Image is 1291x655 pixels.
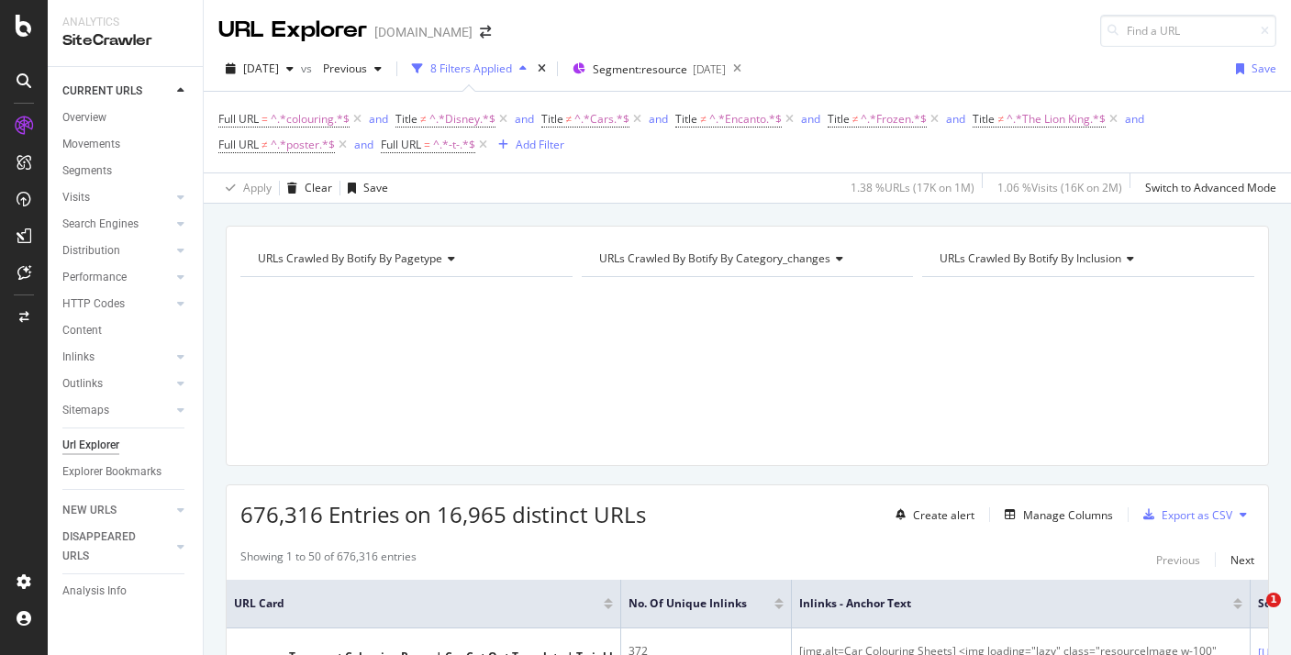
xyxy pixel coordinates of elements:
[340,173,388,203] button: Save
[1138,173,1276,203] button: Switch to Advanced Mode
[1125,111,1144,127] div: and
[1229,54,1276,83] button: Save
[62,401,109,420] div: Sitemaps
[430,61,512,76] div: 8 Filters Applied
[240,549,417,571] div: Showing 1 to 50 of 676,316 entries
[534,60,550,78] div: times
[997,180,1122,195] div: 1.06 % Visits ( 16K on 2M )
[565,54,726,83] button: Segment:resource[DATE]
[997,111,1004,127] span: ≠
[62,188,90,207] div: Visits
[62,321,190,340] a: Content
[700,111,707,127] span: ≠
[1230,549,1254,571] button: Next
[62,436,119,455] div: Url Explorer
[262,137,268,152] span: ≠
[1007,106,1106,132] span: ^.*The Lion King.*$
[62,215,172,234] a: Search Engines
[852,111,859,127] span: ≠
[62,436,190,455] a: Url Explorer
[62,348,95,367] div: Inlinks
[62,582,190,601] a: Analysis Info
[62,294,125,314] div: HTTP Codes
[936,244,1238,273] h4: URLs Crawled By Botify By inclusion
[1100,15,1276,47] input: Find a URL
[62,462,161,482] div: Explorer Bookmarks
[801,110,820,128] button: and
[62,527,155,566] div: DISAPPEARED URLS
[541,111,563,127] span: Title
[940,250,1121,266] span: URLs Crawled By Botify By inclusion
[515,110,534,128] button: and
[1023,507,1113,523] div: Manage Columns
[1266,593,1281,607] span: 1
[1162,507,1232,523] div: Export as CSV
[595,244,897,273] h4: URLs Crawled By Botify By category_changes
[1230,552,1254,568] div: Next
[709,106,782,132] span: ^.*Encanto.*$
[599,250,830,266] span: URLs Crawled By Botify By category_changes
[516,137,564,152] div: Add Filter
[395,111,417,127] span: Title
[851,180,974,195] div: 1.38 % URLs ( 17K on 1M )
[946,111,965,127] div: and
[405,54,534,83] button: 8 Filters Applied
[675,111,697,127] span: Title
[369,110,388,128] button: and
[62,135,190,154] a: Movements
[913,507,974,523] div: Create alert
[62,374,172,394] a: Outlinks
[62,374,103,394] div: Outlinks
[574,106,629,132] span: ^.*Cars.*$
[649,111,668,127] div: and
[62,135,120,154] div: Movements
[301,61,316,76] span: vs
[946,110,965,128] button: and
[62,462,190,482] a: Explorer Bookmarks
[280,173,332,203] button: Clear
[62,161,112,181] div: Segments
[801,111,820,127] div: and
[234,595,599,612] span: URL Card
[271,106,350,132] span: ^.*colouring.*$
[62,15,188,30] div: Analytics
[62,82,172,101] a: CURRENT URLS
[243,180,272,195] div: Apply
[515,111,534,127] div: and
[828,111,850,127] span: Title
[316,54,389,83] button: Previous
[243,61,279,76] span: 2025 Sep. 6th
[1252,61,1276,76] div: Save
[62,527,172,566] a: DISAPPEARED URLS
[218,137,259,152] span: Full URL
[218,15,367,46] div: URL Explorer
[258,250,442,266] span: URLs Crawled By Botify By pagetype
[424,137,430,152] span: =
[354,136,373,153] button: and
[888,500,974,529] button: Create alert
[799,595,1206,612] span: Inlinks - Anchor Text
[316,61,367,76] span: Previous
[480,26,491,39] div: arrow-right-arrow-left
[254,244,556,273] h4: URLs Crawled By Botify By pagetype
[363,180,388,195] div: Save
[62,108,190,128] a: Overview
[62,108,106,128] div: Overview
[62,501,172,520] a: NEW URLS
[354,137,373,152] div: and
[1125,110,1144,128] button: and
[420,111,427,127] span: ≠
[62,241,120,261] div: Distribution
[973,111,995,127] span: Title
[218,54,301,83] button: [DATE]
[62,188,172,207] a: Visits
[218,111,259,127] span: Full URL
[218,173,272,203] button: Apply
[861,106,927,132] span: ^.*Frozen.*$
[649,110,668,128] button: and
[62,241,172,261] a: Distribution
[1136,500,1232,529] button: Export as CSV
[62,294,172,314] a: HTTP Codes
[62,501,117,520] div: NEW URLS
[1145,180,1276,195] div: Switch to Advanced Mode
